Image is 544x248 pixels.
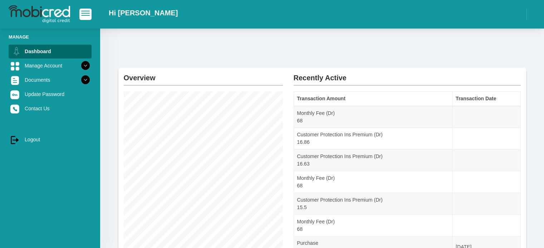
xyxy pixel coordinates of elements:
a: Dashboard [9,45,92,58]
td: Monthly Fee (Dr) 68 [294,214,452,236]
td: Customer Protection Ins Premium (Dr) 16.86 [294,128,452,150]
a: Documents [9,73,92,87]
td: Monthly Fee (Dr) 68 [294,106,452,128]
li: Manage [9,34,92,40]
h2: Overview [124,68,283,82]
th: Transaction Date [452,92,520,106]
a: Contact Us [9,102,92,115]
th: Transaction Amount [294,92,452,106]
td: Customer Protection Ins Premium (Dr) 15.5 [294,193,452,214]
td: Monthly Fee (Dr) 68 [294,171,452,193]
a: Manage Account [9,59,92,72]
a: Logout [9,133,92,146]
img: logo-mobicred.svg [9,5,70,23]
td: Customer Protection Ins Premium (Dr) 16.63 [294,150,452,171]
a: Update Password [9,87,92,101]
h2: Recently Active [294,68,521,82]
h2: Hi [PERSON_NAME] [109,9,178,17]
